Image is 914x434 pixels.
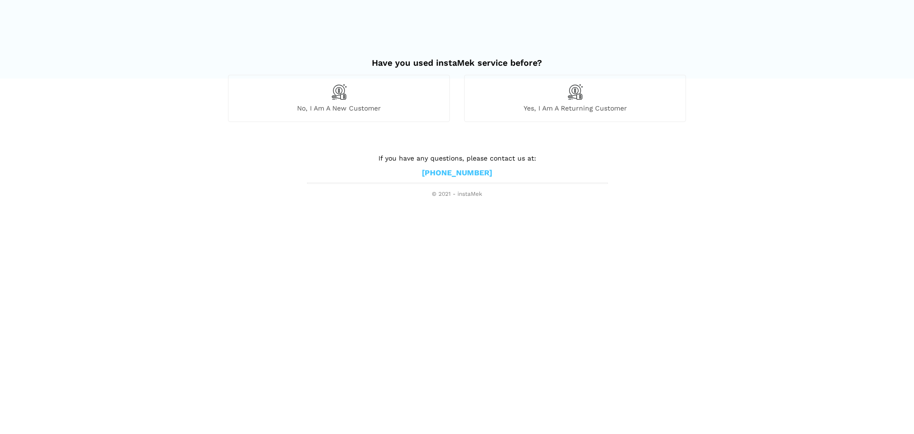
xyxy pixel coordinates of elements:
[228,48,686,68] h2: Have you used instaMek service before?
[228,104,449,112] span: No, I am a new customer
[422,168,492,178] a: [PHONE_NUMBER]
[307,191,607,198] span: © 2021 - instaMek
[307,153,607,163] p: If you have any questions, please contact us at:
[465,104,685,112] span: Yes, I am a returning customer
